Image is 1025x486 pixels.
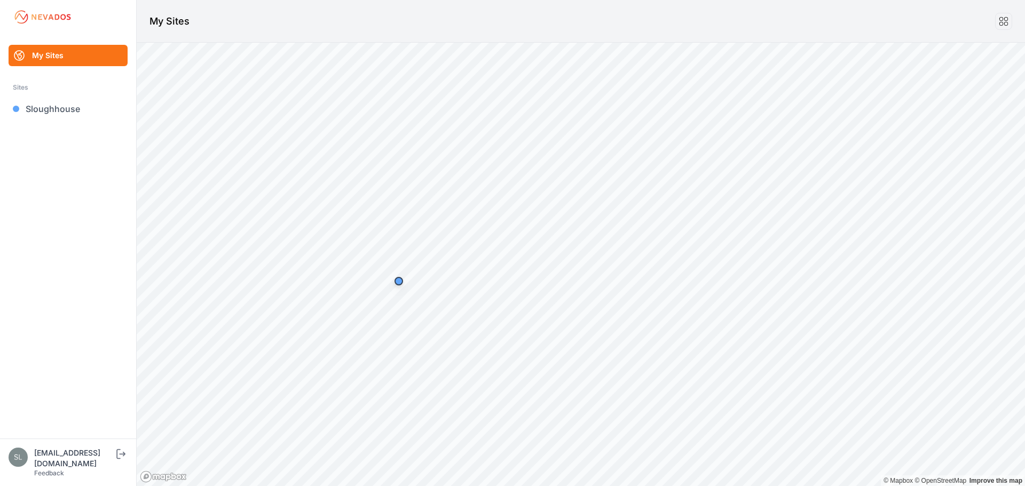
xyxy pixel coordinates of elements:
div: [EMAIL_ADDRESS][DOMAIN_NAME] [34,448,114,469]
a: Mapbox [884,477,913,484]
img: sloughhousesolar@invenergy.com [9,448,28,467]
img: Nevados [13,9,73,26]
a: My Sites [9,45,128,66]
a: Feedback [34,469,64,477]
div: Sites [13,81,123,94]
canvas: Map [137,43,1025,486]
a: OpenStreetMap [914,477,966,484]
a: Mapbox logo [140,471,187,483]
a: Map feedback [969,477,1022,484]
div: Map marker [388,270,409,292]
a: Sloughhouse [9,98,128,119]
h1: My Sites [149,14,190,29]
